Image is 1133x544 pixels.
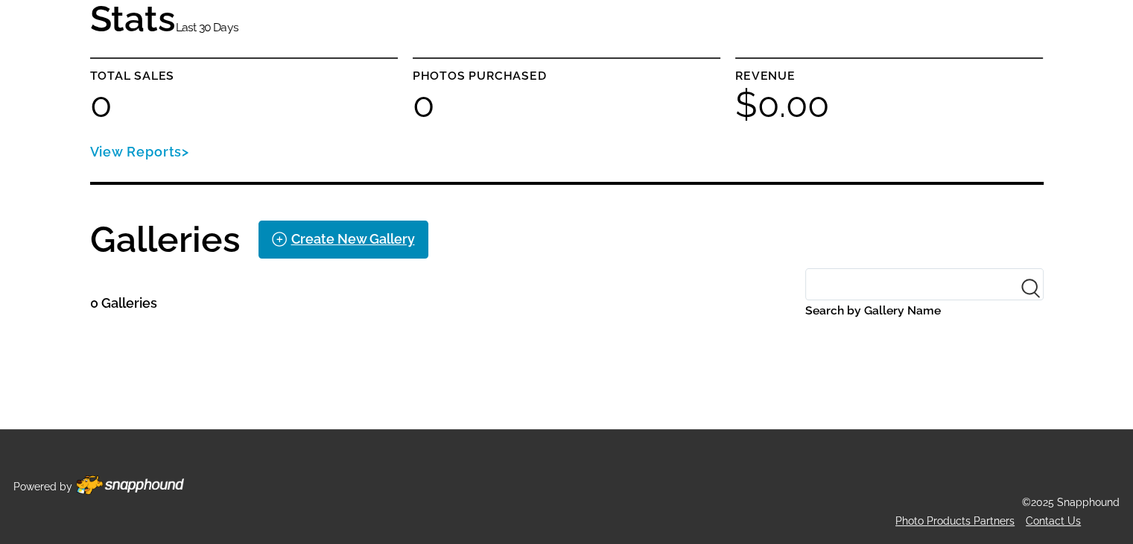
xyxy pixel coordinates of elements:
[735,86,1043,122] h1: $0.00
[13,478,72,496] p: Powered by
[90,86,398,122] h1: 0
[413,86,720,122] h1: 0
[1022,493,1120,512] p: ©2025 Snapphound
[90,1,239,39] h1: Stats
[291,227,415,251] div: Create New Gallery
[735,66,1043,86] p: Revenue
[895,515,1015,527] a: Photo Products Partners
[90,66,398,86] p: Total sales
[258,221,428,258] a: Create New Gallery
[1026,515,1081,527] a: Contact Us
[805,300,1044,321] label: Search by Gallery Name
[76,475,184,495] img: Footer
[90,144,190,159] a: View Reports
[413,66,720,86] p: Photos purchased
[90,295,157,311] span: 0 Galleries
[176,20,239,34] small: Last 30 Days
[90,221,241,257] h1: Galleries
